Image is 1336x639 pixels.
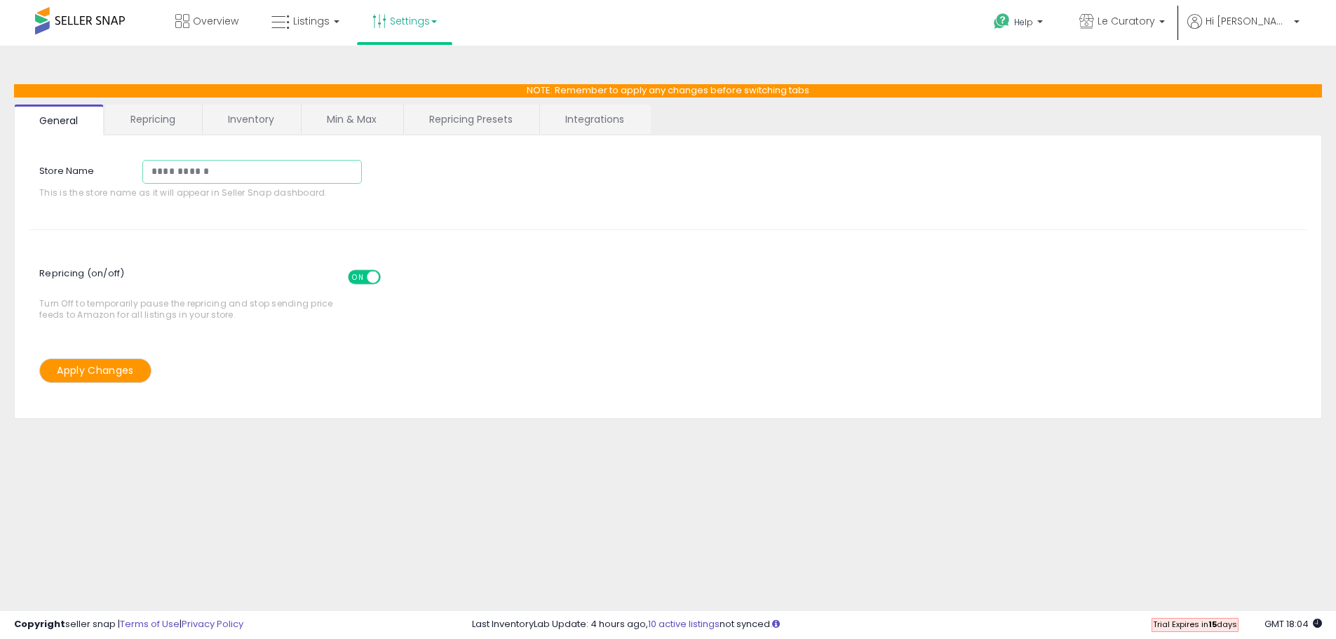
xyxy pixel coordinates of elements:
[302,105,402,134] a: Min & Max
[540,105,649,134] a: Integrations
[39,260,393,298] span: Repricing (on/off)
[349,271,367,283] span: ON
[1264,617,1322,631] span: 2025-08-15 18:04 GMT
[39,263,340,320] span: Turn Off to temporarily pause the repricing and stop sending price feeds to Amazon for all listin...
[14,617,65,631] strong: Copyright
[472,618,1322,631] div: Last InventoryLab Update: 4 hours ago, not synced.
[203,105,299,134] a: Inventory
[182,617,243,631] a: Privacy Policy
[193,14,238,28] span: Overview
[1153,619,1237,630] span: Trial Expires in days
[404,105,538,134] a: Repricing Presets
[14,618,243,631] div: seller snap | |
[1014,16,1033,28] span: Help
[29,160,132,178] label: Store Name
[39,187,372,198] span: This is the store name as it will appear in Seller Snap dashboard.
[648,617,720,631] a: 10 active listings
[379,271,401,283] span: OFF
[293,14,330,28] span: Listings
[1187,14,1300,46] a: Hi [PERSON_NAME]
[772,619,780,628] i: Click here to read more about un-synced listings.
[1208,619,1217,630] b: 15
[105,105,201,134] a: Repricing
[14,105,104,135] a: General
[993,13,1011,30] i: Get Help
[14,84,1322,97] p: NOTE: Remember to apply any changes before switching tabs
[1098,14,1155,28] span: Le Curatory
[1206,14,1290,28] span: Hi [PERSON_NAME]
[39,358,151,383] button: Apply Changes
[983,2,1057,46] a: Help
[120,617,180,631] a: Terms of Use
